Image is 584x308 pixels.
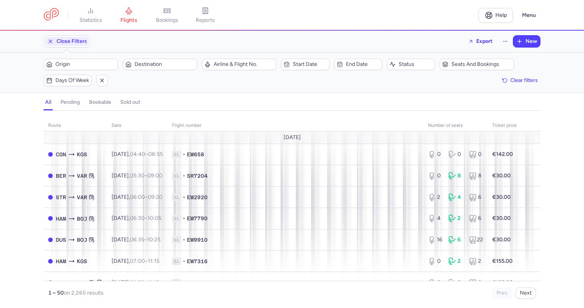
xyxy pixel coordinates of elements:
span: – [130,151,163,157]
span: 1L [172,236,181,244]
span: EW9910 [187,236,208,244]
th: date [107,120,167,131]
span: • [183,257,185,265]
div: 0 [448,151,462,158]
time: 09:00 [148,172,162,179]
span: on 2,265 results [64,290,104,296]
span: STR [56,193,66,202]
span: – [130,279,159,286]
span: EW2920 [187,193,208,201]
span: – [130,215,161,221]
span: 1L [172,257,181,265]
a: Help [479,8,513,23]
span: 1L [172,172,181,180]
button: Export [463,35,498,48]
time: 11:15 [148,279,159,286]
div: 6 [469,193,483,201]
th: Flight number [167,120,423,131]
span: • [183,172,185,180]
div: 2 [469,257,483,265]
th: number of seats [423,120,488,131]
span: [DATE], [112,279,159,286]
div: 2 [448,257,462,265]
span: BER [77,279,87,287]
div: 0 [428,279,442,287]
span: KGS [77,257,87,265]
a: flights [110,7,148,24]
span: VAR [56,279,66,287]
button: Close Filters [44,36,90,47]
span: • [183,151,185,158]
th: route [44,120,107,131]
span: HAM [56,215,66,223]
span: Destination [135,61,195,67]
span: bookings [156,17,178,24]
th: Ticket price [488,120,521,131]
strong: 1 – 50 [48,290,64,296]
a: bookings [148,7,186,24]
time: 08:55 [148,151,163,157]
strong: €30.00 [492,194,511,200]
span: Origin [55,61,115,67]
span: 1L [172,151,181,158]
h4: sold out [120,99,140,106]
span: – [130,172,162,179]
button: End date [334,59,382,70]
strong: €30.00 [492,236,511,243]
span: HAM [56,257,66,265]
time: 10:25 [147,236,161,243]
span: [DATE], [112,172,162,179]
span: [DATE], [112,258,159,264]
h4: bookable [89,99,111,106]
span: [DATE] [284,134,301,141]
button: Status [387,59,435,70]
time: 09:50 [130,279,144,286]
span: reports [196,17,215,24]
strong: €30.00 [492,215,511,221]
span: Close Filters [57,38,87,44]
span: SR7204 [187,172,208,180]
div: 6 [448,236,462,244]
span: 1L [172,193,181,201]
span: [DATE], [112,215,161,221]
span: BOJ [77,215,87,223]
span: – [130,194,162,200]
span: SR7205 [187,279,208,287]
span: CGN [56,150,66,159]
button: Clear filters [500,75,540,86]
div: 22 [469,236,483,244]
span: EW7316 [187,257,208,265]
span: BOJ [77,236,87,244]
span: BER [56,172,66,180]
time: 07:00 [130,258,145,264]
button: New [513,36,540,47]
button: Airline & Flight No. [202,59,276,70]
strong: €155.00 [492,258,513,264]
span: – [130,258,159,264]
span: EW658 [187,151,204,158]
span: [DATE], [112,194,162,200]
div: 4 [448,193,462,201]
span: VAR [77,172,87,180]
button: Prev. [492,287,513,299]
strong: €30.00 [492,172,511,179]
button: Days of week [44,75,92,86]
span: • [183,236,185,244]
time: 06:00 [130,194,145,200]
div: 0 [428,172,442,180]
div: 0 [428,257,442,265]
span: [DATE], [112,236,161,243]
div: 2 [448,215,462,222]
span: • [183,279,185,287]
time: 06:30 [130,215,144,221]
button: Seats and bookings [440,59,514,70]
div: 0 [448,279,462,287]
span: flights [120,17,137,24]
time: 11:15 [148,258,159,264]
span: – [130,236,161,243]
span: DUS [56,236,66,244]
div: 0 [469,279,483,287]
strong: €160.00 [492,279,513,286]
h4: all [45,99,51,106]
span: New [526,38,537,44]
